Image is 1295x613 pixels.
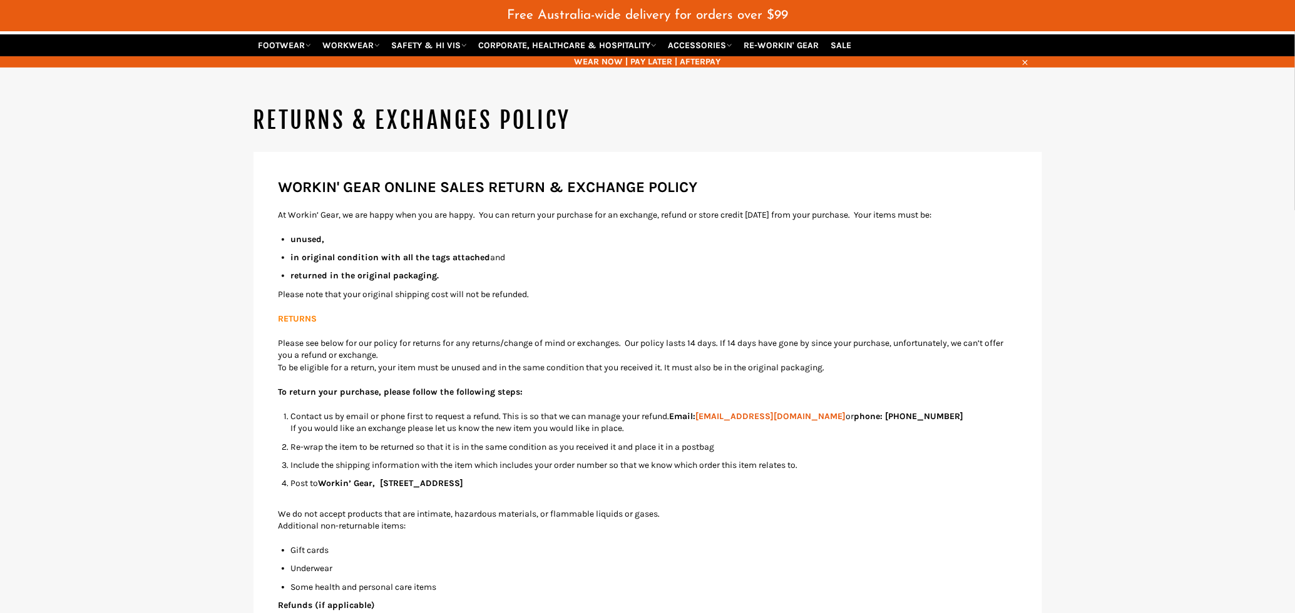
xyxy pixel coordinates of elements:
strong: phone: [PHONE_NUMBER] [854,411,964,422]
strong: Workin’ Gear, [STREET_ADDRESS] [319,478,464,489]
strong: RETURNS [279,313,317,324]
p: At Workin’ Gear, we are happy when you are happy. You can return your purchase for an exchange, r... [279,209,1017,221]
li: Underwear [291,562,1017,574]
strong: in original condition with all the tags attached [291,252,491,263]
strong: unused, [291,234,325,245]
strong: WORKIN' GEAR ONLINE SALES RETURN & EXCHANGE POLICY [279,178,699,196]
li: Re-wrap the item to be returned so that it is in the same condition as you received it and place ... [291,441,1017,453]
li: Include the shipping information with the item which includes your order number so that we know w... [291,459,1017,471]
h1: RETURNS & EXCHANGES POLICY [253,105,1042,136]
li: and [291,251,1017,263]
li: Some health and personal care items [291,581,1017,593]
p: Please note that your original shipping cost will not be refunded. [279,288,1017,300]
a: CORPORATE, HEALTHCARE & HOSPITALITY [474,34,662,56]
a: SAFETY & HI VIS [387,34,472,56]
li: Contact us by email or phone first to request a refund. This is so that we can manage your refund... [291,410,1017,435]
strong: returned in the original packaging. [291,270,439,281]
a: RE-WORKIN' GEAR [739,34,824,56]
a: [EMAIL_ADDRESS][DOMAIN_NAME] [696,411,846,422]
p: We do not accept products that are intimate, hazardous materials, or flammable liquids or gases. ... [279,508,1017,532]
a: SALE [826,34,857,56]
a: FOOTWEAR [253,34,316,56]
span: WEAR NOW | PAY LATER | AFTERPAY [253,56,1042,68]
a: WORKWEAR [318,34,385,56]
p: Please see below for our policy for returns for any returns/change of mind or exchanges. Our poli... [279,337,1017,373]
strong: Refunds (if applicable) [279,600,376,610]
li: Gift cards [291,544,1017,556]
li: Post to [291,477,1017,502]
a: ACCESSORIES [663,34,737,56]
strong: Email: [670,411,846,422]
strong: To return your purchase, please follow the following steps: [279,387,523,397]
span: Free Australia-wide delivery for orders over $99 [507,9,788,22]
